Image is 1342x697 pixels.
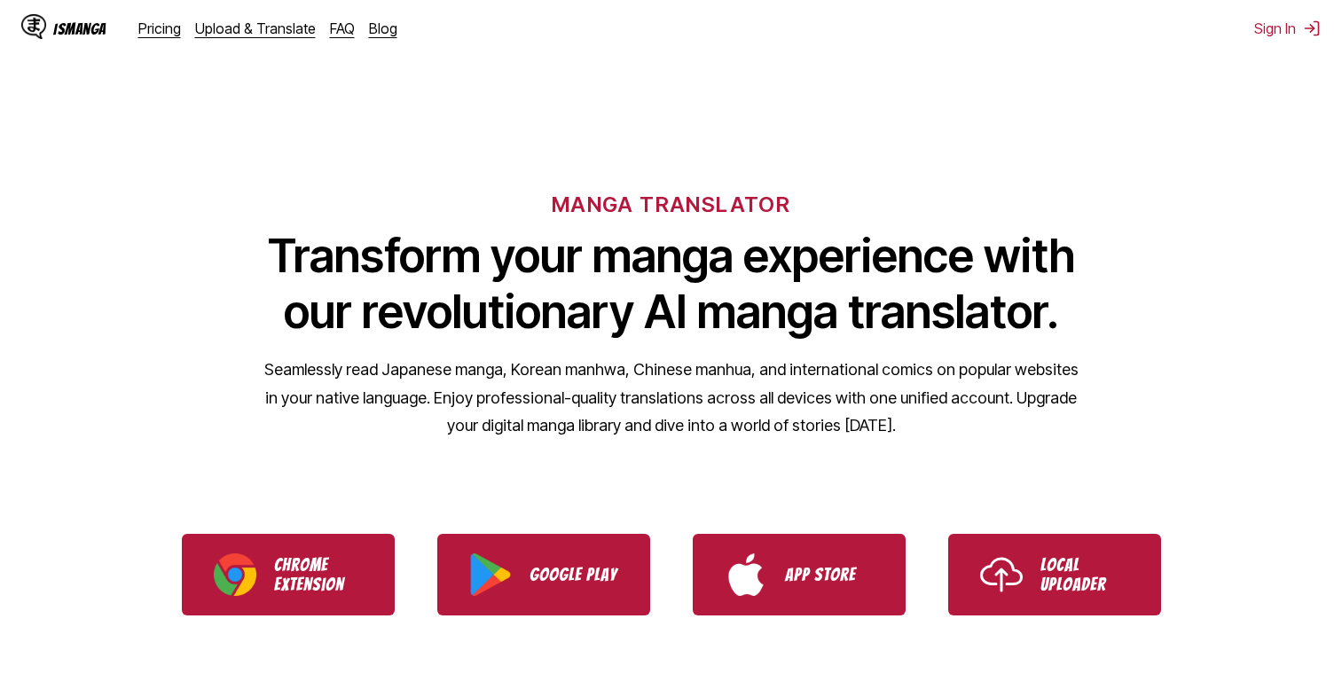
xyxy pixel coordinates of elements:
[369,20,397,37] a: Blog
[138,20,181,37] a: Pricing
[195,20,316,37] a: Upload & Translate
[214,553,256,596] img: Chrome logo
[948,534,1161,615] a: Use IsManga Local Uploader
[437,534,650,615] a: Download IsManga from Google Play
[330,20,355,37] a: FAQ
[552,192,790,217] h6: MANGA TRANSLATOR
[53,20,106,37] div: IsManga
[530,565,618,584] p: Google Play
[1040,555,1129,594] p: Local Uploader
[263,228,1079,340] h1: Transform your manga experience with our revolutionary AI manga translator.
[1303,20,1321,37] img: Sign out
[693,534,906,615] a: Download IsManga from App Store
[21,14,138,43] a: IsManga LogoIsManga
[725,553,767,596] img: App Store logo
[274,555,363,594] p: Chrome Extension
[785,565,874,584] p: App Store
[182,534,395,615] a: Download IsManga Chrome Extension
[263,356,1079,440] p: Seamlessly read Japanese manga, Korean manhwa, Chinese manhua, and international comics on popula...
[469,553,512,596] img: Google Play logo
[21,14,46,39] img: IsManga Logo
[980,553,1023,596] img: Upload icon
[1254,20,1321,37] button: Sign In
